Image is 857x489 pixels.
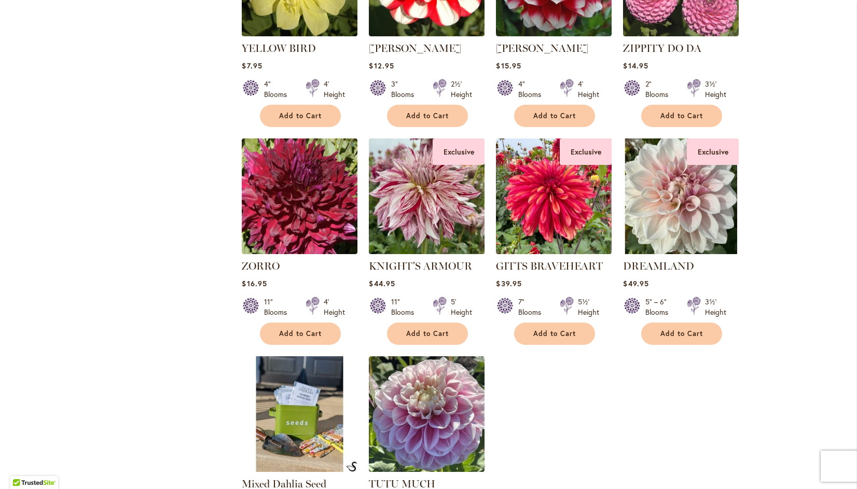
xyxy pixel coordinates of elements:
[518,79,547,100] div: 4" Blooms
[451,79,472,100] div: 2½' Height
[433,138,485,165] div: Exclusive
[369,464,485,474] a: Tutu Much
[387,323,468,345] button: Add to Cart
[645,79,674,100] div: 2" Blooms
[578,297,599,317] div: 5½' Height
[369,246,485,256] a: KNIGHTS ARMOUR Exclusive
[242,464,357,474] a: Mixed Dahlia Seed Mixed Dahlia Seed
[369,356,485,472] img: Tutu Much
[369,42,461,54] a: [PERSON_NAME]
[279,329,322,338] span: Add to Cart
[391,297,420,317] div: 11" Blooms
[366,136,488,257] img: KNIGHTS ARMOUR
[387,105,468,127] button: Add to Cart
[242,260,280,272] a: ZORRO
[560,138,612,165] div: Exclusive
[533,329,576,338] span: Add to Cart
[242,356,357,472] img: Mixed Dahlia Seed
[623,278,648,288] span: $49.95
[8,452,37,481] iframe: Launch Accessibility Center
[660,111,703,120] span: Add to Cart
[451,297,472,317] div: 5' Height
[242,61,262,71] span: $7.95
[346,462,357,472] img: Mixed Dahlia Seed
[324,79,345,100] div: 4' Height
[264,297,293,317] div: 11" Blooms
[660,329,703,338] span: Add to Cart
[369,29,485,38] a: YORO KOBI
[369,278,395,288] span: $44.95
[518,297,547,317] div: 7" Blooms
[264,79,293,100] div: 4" Blooms
[705,297,726,317] div: 3½' Height
[645,297,674,317] div: 5" – 6" Blooms
[242,42,316,54] a: YELLOW BIRD
[260,105,341,127] button: Add to Cart
[533,111,576,120] span: Add to Cart
[623,29,739,38] a: ZIPPITY DO DA
[242,278,267,288] span: $16.95
[242,29,357,38] a: YELLOW BIRD
[496,138,612,254] img: GITTS BRAVEHEART
[623,42,701,54] a: ZIPPITY DO DA
[623,246,739,256] a: DREAMLAND Exclusive
[496,260,603,272] a: GITTS BRAVEHEART
[324,297,345,317] div: 4' Height
[514,323,595,345] button: Add to Cart
[391,79,420,100] div: 3" Blooms
[496,61,521,71] span: $15.95
[641,323,722,345] button: Add to Cart
[369,260,472,272] a: KNIGHT'S ARMOUR
[623,61,648,71] span: $14.95
[406,329,449,338] span: Add to Cart
[623,260,694,272] a: DREAMLAND
[242,246,357,256] a: Zorro
[260,323,341,345] button: Add to Cart
[623,138,739,254] img: DREAMLAND
[496,42,588,54] a: [PERSON_NAME]
[705,79,726,100] div: 3½' Height
[496,246,612,256] a: GITTS BRAVEHEART Exclusive
[641,105,722,127] button: Add to Cart
[369,61,394,71] span: $12.95
[406,111,449,120] span: Add to Cart
[279,111,322,120] span: Add to Cart
[578,79,599,100] div: 4' Height
[514,105,595,127] button: Add to Cart
[496,29,612,38] a: ZAKARY ROBERT
[687,138,739,165] div: Exclusive
[496,278,521,288] span: $39.95
[242,138,357,254] img: Zorro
